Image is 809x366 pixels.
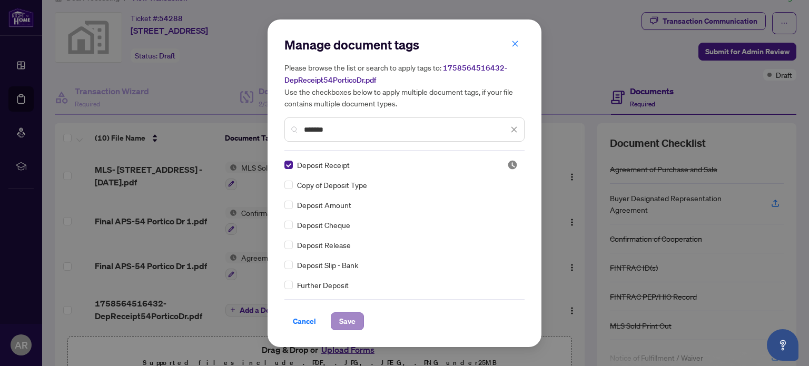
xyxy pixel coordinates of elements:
[507,160,518,170] span: Pending Review
[297,219,350,231] span: Deposit Cheque
[284,36,525,53] h2: Manage document tags
[284,62,525,109] h5: Please browse the list or search to apply tags to: Use the checkboxes below to apply multiple doc...
[331,312,364,330] button: Save
[297,199,351,211] span: Deposit Amount
[284,63,507,85] span: 1758564516432-DepReceipt54PorticoDr.pdf
[284,312,324,330] button: Cancel
[510,126,518,133] span: close
[339,313,356,330] span: Save
[293,313,316,330] span: Cancel
[297,259,358,271] span: Deposit Slip - Bank
[297,179,367,191] span: Copy of Deposit Type
[511,40,519,47] span: close
[297,279,349,291] span: Further Deposit
[297,159,350,171] span: Deposit Receipt
[507,160,518,170] img: status
[767,329,798,361] button: Open asap
[297,239,351,251] span: Deposit Release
